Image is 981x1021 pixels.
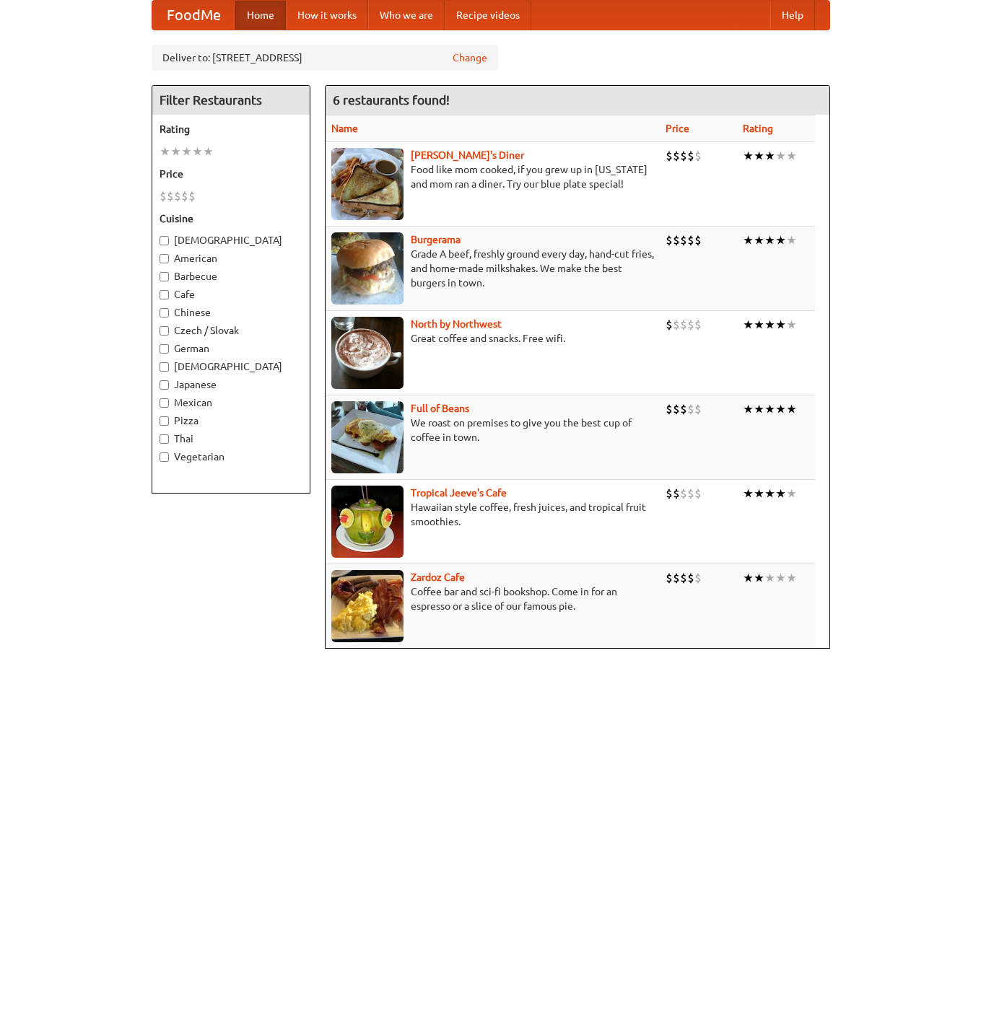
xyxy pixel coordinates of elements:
[160,188,167,204] li: $
[743,570,754,586] li: ★
[775,232,786,248] li: ★
[331,148,404,220] img: sallys.jpg
[235,1,286,30] a: Home
[775,570,786,586] li: ★
[160,359,302,374] label: [DEMOGRAPHIC_DATA]
[160,344,169,354] input: German
[411,234,461,245] a: Burgerama
[764,148,775,164] li: ★
[331,232,404,304] img: burgerama.jpg
[160,233,302,247] label: [DEMOGRAPHIC_DATA]
[160,431,302,446] label: Thai
[680,570,687,586] li: $
[160,398,169,408] input: Mexican
[764,570,775,586] li: ★
[160,236,169,245] input: [DEMOGRAPHIC_DATA]
[680,401,687,417] li: $
[673,401,680,417] li: $
[331,416,654,444] p: We roast on premises to give you the best cup of coffee in town.
[445,1,531,30] a: Recipe videos
[786,317,797,333] li: ★
[754,570,764,586] li: ★
[786,401,797,417] li: ★
[673,317,680,333] li: $
[786,570,797,586] li: ★
[666,570,673,586] li: $
[764,317,775,333] li: ★
[160,269,302,284] label: Barbecue
[331,584,654,613] p: Coffee bar and sci-fi bookshop. Come in for an espresso or a slice of our famous pie.
[786,486,797,501] li: ★
[411,318,502,330] a: North by Northwest
[331,247,654,290] p: Grade A beef, freshly ground every day, hand-cut fries, and home-made milkshakes. We make the bes...
[770,1,815,30] a: Help
[160,144,170,159] li: ★
[680,317,687,333] li: $
[754,148,764,164] li: ★
[160,377,302,392] label: Japanese
[694,148,702,164] li: $
[331,317,404,389] img: north.jpg
[160,416,169,426] input: Pizza
[743,317,754,333] li: ★
[786,148,797,164] li: ★
[152,1,235,30] a: FoodMe
[411,571,465,583] b: Zardoz Cafe
[160,413,302,428] label: Pizza
[775,401,786,417] li: ★
[203,144,214,159] li: ★
[333,93,450,107] ng-pluralize: 6 restaurants found!
[192,144,203,159] li: ★
[160,450,302,464] label: Vegetarian
[160,395,302,410] label: Mexican
[331,162,654,191] p: Food like mom cooked, if you grew up in [US_STATE] and mom ran a diner. Try our blue plate special!
[331,401,404,473] img: beans.jpg
[743,232,754,248] li: ★
[694,401,702,417] li: $
[666,123,689,134] a: Price
[160,452,169,462] input: Vegetarian
[687,317,694,333] li: $
[368,1,445,30] a: Who we are
[687,486,694,501] li: $
[453,51,487,65] a: Change
[754,486,764,501] li: ★
[687,401,694,417] li: $
[673,232,680,248] li: $
[764,401,775,417] li: ★
[687,148,694,164] li: $
[754,317,764,333] li: ★
[673,486,680,501] li: $
[694,486,702,501] li: $
[764,486,775,501] li: ★
[411,403,469,414] a: Full of Beans
[160,254,169,263] input: American
[743,123,773,134] a: Rating
[764,232,775,248] li: ★
[666,401,673,417] li: $
[673,570,680,586] li: $
[160,308,169,317] input: Chinese
[181,188,188,204] li: $
[160,251,302,266] label: American
[411,149,524,161] a: [PERSON_NAME]'s Diner
[160,434,169,444] input: Thai
[160,341,302,356] label: German
[331,500,654,529] p: Hawaiian style coffee, fresh juices, and tropical fruit smoothies.
[694,232,702,248] li: $
[160,287,302,302] label: Cafe
[694,570,702,586] li: $
[174,188,181,204] li: $
[775,317,786,333] li: ★
[411,487,507,499] a: Tropical Jeeve's Cafe
[160,211,302,226] h5: Cuisine
[188,188,196,204] li: $
[331,486,404,558] img: jeeves.jpg
[160,305,302,320] label: Chinese
[160,122,302,136] h5: Rating
[160,326,169,336] input: Czech / Slovak
[743,486,754,501] li: ★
